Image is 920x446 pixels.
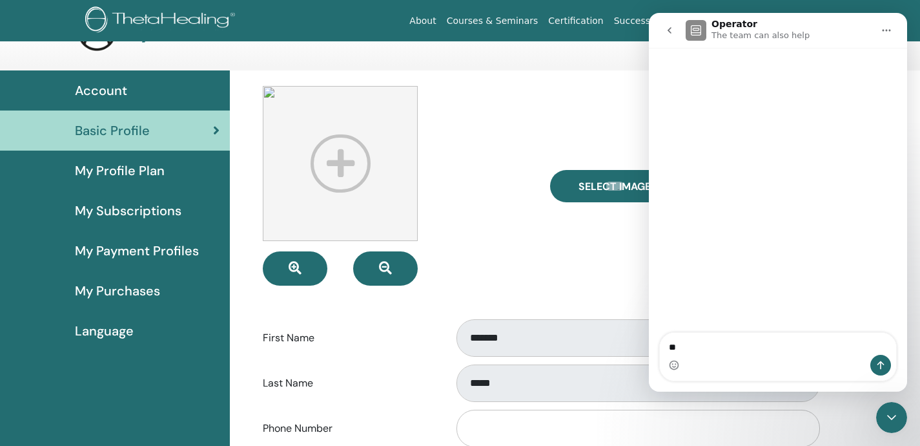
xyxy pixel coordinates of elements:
[123,20,288,43] h3: My Theta Account
[85,6,240,36] img: logo.png
[543,9,608,33] a: Certification
[649,13,907,392] iframe: Intercom live chat
[75,281,160,301] span: My Purchases
[253,371,444,396] label: Last Name
[876,402,907,433] iframe: Intercom live chat
[75,161,165,180] span: My Profile Plan
[746,9,781,33] a: Store
[404,9,441,33] a: About
[75,201,181,220] span: My Subscriptions
[253,326,444,350] label: First Name
[253,416,444,441] label: Phone Number
[442,9,544,33] a: Courses & Seminars
[609,9,690,33] a: Success Stories
[578,180,651,193] span: Select Image
[75,81,127,100] span: Account
[75,241,199,260] span: My Payment Profiles
[263,86,418,241] img: profile
[690,9,746,33] a: Resources
[606,182,623,191] input: Select Image
[75,121,150,140] span: Basic Profile
[75,321,134,341] span: Language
